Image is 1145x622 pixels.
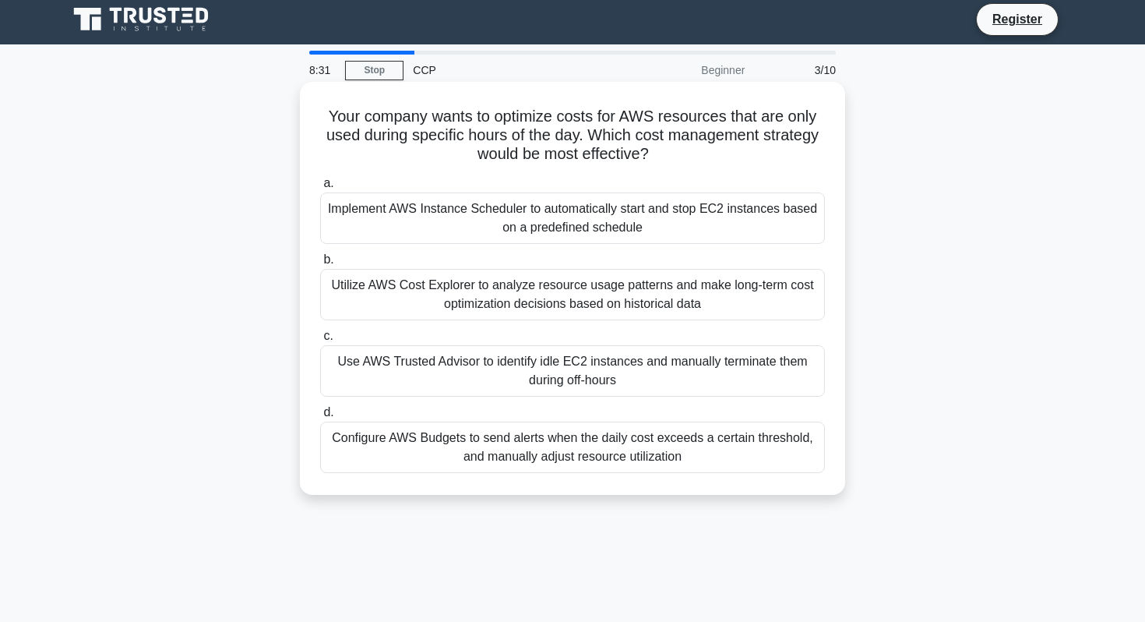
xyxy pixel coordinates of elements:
div: Use AWS Trusted Advisor to identify idle EC2 instances and manually terminate them during off-hours [320,345,825,397]
a: Register [983,9,1052,29]
span: a. [323,176,333,189]
div: Configure AWS Budgets to send alerts when the daily cost exceeds a certain threshold, and manuall... [320,422,825,473]
div: Implement AWS Instance Scheduler to automatically start and stop EC2 instances based on a predefi... [320,193,825,244]
a: Stop [345,61,403,80]
div: Utilize AWS Cost Explorer to analyze resource usage patterns and make long-term cost optimization... [320,269,825,320]
h5: Your company wants to optimize costs for AWS resources that are only used during specific hours o... [319,107,826,164]
span: c. [323,329,333,342]
div: 3/10 [754,55,845,86]
span: d. [323,405,333,419]
span: b. [323,253,333,266]
div: 8:31 [300,55,345,86]
div: Beginner [618,55,754,86]
div: CCP [403,55,618,86]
